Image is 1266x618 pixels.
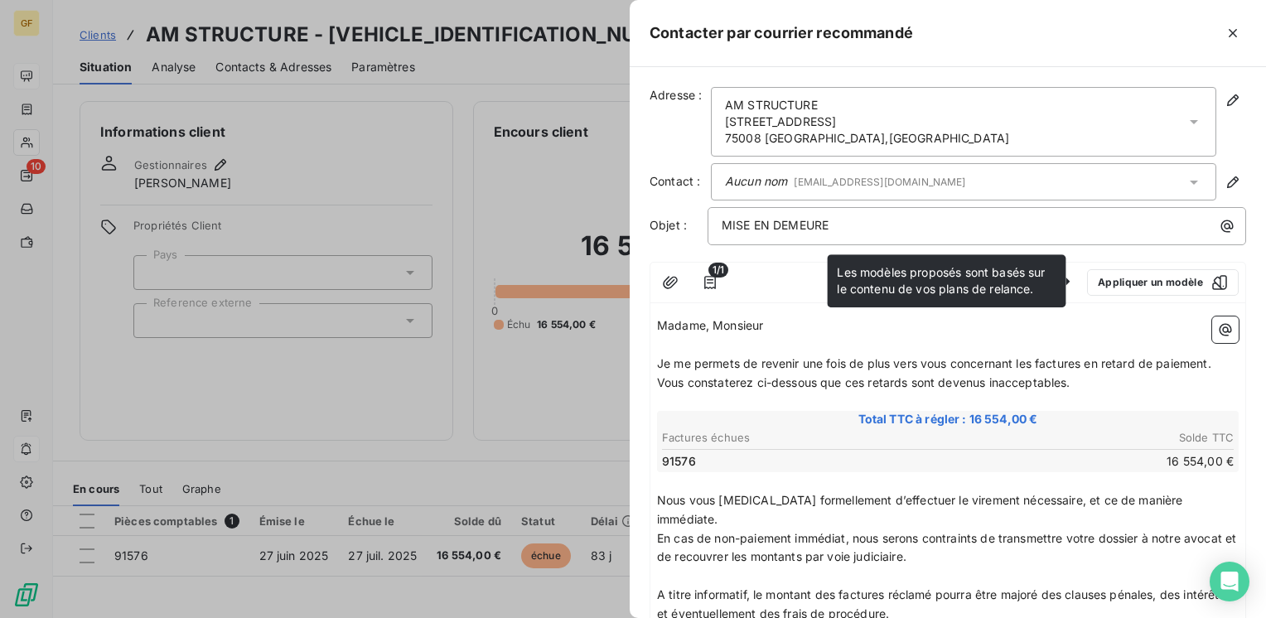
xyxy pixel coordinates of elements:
span: Total TTC à régler : 16 554,00 € [660,411,1236,427]
th: Solde TTC [949,429,1235,447]
span: Vous constaterez ci-dessous que ces retards sont devenus inacceptables. [657,375,1070,389]
span: 91576 [662,453,696,470]
span: 75008 [GEOGRAPHIC_DATA] , [GEOGRAPHIC_DATA] [725,130,1009,147]
span: [EMAIL_ADDRESS][DOMAIN_NAME] [794,176,965,188]
span: [STREET_ADDRESS] [725,113,836,130]
label: Adresse : [650,87,708,104]
span: AM STRUCTURE [725,97,818,113]
h5: Contacter par courrier recommandé [650,22,913,45]
span: MISE EN DEMEURE [722,218,829,232]
span: Madame, Monsieur [657,318,763,332]
div: Open Intercom Messenger [1210,562,1249,601]
td: 16 554,00 € [949,452,1235,471]
button: Appliquer un modèle [1087,269,1239,296]
span: Objet : [650,218,687,232]
span: Les modèles proposés sont basés sur le contenu de vos plans de relance. [837,265,1045,296]
span: Je me permets de revenir une fois de plus vers vous concernant les factures en retard de paiement. [657,356,1211,370]
span: Nous vous [MEDICAL_DATA] formellement d’effectuer le virement nécessaire, et ce de manière immédi... [657,493,1186,526]
th: Factures échues [661,429,947,447]
label: Contact : [650,173,708,190]
span: 1/1 [708,263,728,278]
em: Aucun nom [725,174,787,188]
span: En cas de non-paiement immédiat, nous serons contraints de transmettre votre dossier à notre avoc... [657,531,1239,564]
